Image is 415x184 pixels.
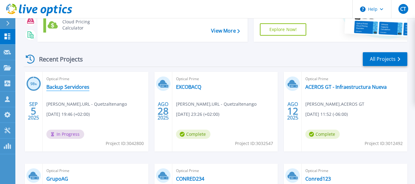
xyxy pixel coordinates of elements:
[176,130,210,139] span: Complete
[158,108,169,114] span: 28
[46,101,127,108] span: [PERSON_NAME] , URL - Quetzaltenango
[305,111,348,118] span: [DATE] 11:52 (-06:00)
[46,167,145,174] span: Optical Prime
[305,176,331,182] a: Conred123
[211,28,240,34] a: View More
[287,100,299,122] div: AGO 2025
[46,84,89,90] a: Backup Servidores
[305,130,340,139] span: Complete
[46,176,68,182] a: GrupoAG
[305,76,404,82] span: Optical Prime
[157,100,169,122] div: AGO 2025
[46,111,90,118] span: [DATE] 19:46 (+02:00)
[46,130,84,139] span: In Progress
[46,76,145,82] span: Optical Prime
[24,52,91,67] div: Recent Projects
[176,176,204,182] a: CONRED234
[287,108,298,114] span: 12
[59,19,105,31] div: Cloud Pricing Calculator
[35,82,37,86] span: %
[176,84,201,90] a: EXCOBACQ
[31,108,36,114] span: 5
[176,111,219,118] span: [DATE] 23:26 (+02:00)
[363,52,407,66] a: All Projects
[305,167,404,174] span: Optical Prime
[176,167,274,174] span: Optical Prime
[305,101,364,108] span: [PERSON_NAME] , ACEROS GT
[176,101,256,108] span: [PERSON_NAME] , URL - Quetzaltenango
[400,6,406,11] span: CT
[176,76,274,82] span: Optical Prime
[43,17,106,33] a: Cloud Pricing Calculator
[365,140,403,147] span: Project ID: 3012492
[235,140,273,147] span: Project ID: 3032547
[305,84,387,90] a: ACEROS GT - Infraestructura Nueva
[260,23,307,36] a: Explore Now!
[28,100,39,122] div: SEP 2025
[26,80,41,88] h3: 98
[106,140,144,147] span: Project ID: 3042800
